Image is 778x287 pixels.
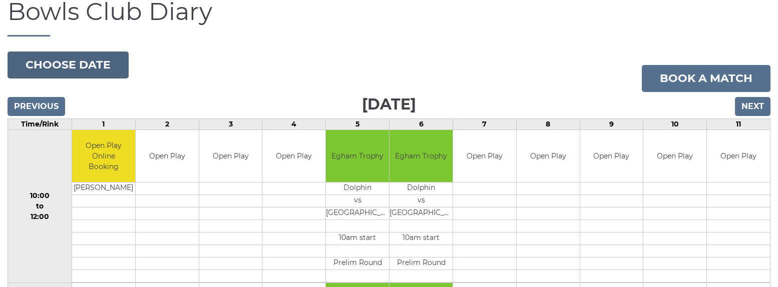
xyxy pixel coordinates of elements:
[8,129,72,283] td: 10:00 to 12:00
[643,118,707,129] td: 10
[199,118,262,129] td: 3
[72,182,135,195] td: [PERSON_NAME]
[516,118,580,129] td: 8
[326,118,390,129] td: 5
[580,118,643,129] td: 9
[326,182,389,195] td: Dolphin
[390,130,453,182] td: Egham Trophy
[326,195,389,207] td: vs
[642,65,770,92] a: Book a match
[735,97,770,116] input: Next
[580,130,643,182] td: Open Play
[262,130,325,182] td: Open Play
[390,195,453,207] td: vs
[643,130,706,182] td: Open Play
[8,97,65,116] input: Previous
[707,118,770,129] td: 11
[390,118,453,129] td: 6
[326,207,389,220] td: [GEOGRAPHIC_DATA]
[326,130,389,182] td: Egham Trophy
[517,130,580,182] td: Open Play
[390,232,453,245] td: 10am start
[72,118,136,129] td: 1
[390,257,453,270] td: Prelim Round
[390,182,453,195] td: Dolphin
[8,51,129,78] button: Choose date
[262,118,326,129] td: 4
[135,118,199,129] td: 2
[72,130,135,182] td: Open Play Online Booking
[136,130,199,182] td: Open Play
[390,207,453,220] td: [GEOGRAPHIC_DATA]
[707,130,770,182] td: Open Play
[326,257,389,270] td: Prelim Round
[453,130,516,182] td: Open Play
[453,118,516,129] td: 7
[8,118,72,129] td: Time/Rink
[326,232,389,245] td: 10am start
[199,130,262,182] td: Open Play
